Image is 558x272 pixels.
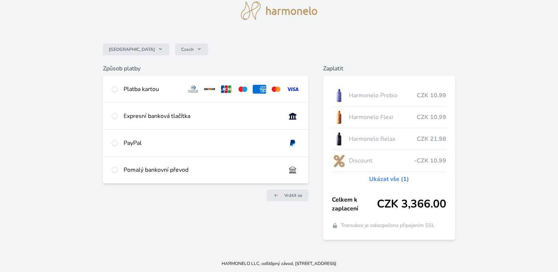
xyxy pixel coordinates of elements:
button: Czech [175,43,208,55]
span: CZK 10.99 [417,91,446,100]
span: -CZK 10.99 [414,156,446,165]
span: Harmonelo Flexi [349,113,417,122]
img: maestro.svg [236,85,250,94]
span: CZK 10.99 [417,113,446,122]
span: [GEOGRAPHIC_DATA] [109,46,155,52]
div: PayPal [124,139,280,147]
img: bankTransfer_IBAN.svg [286,165,299,174]
span: Celkem k zaplacení [332,195,377,213]
img: jcb.svg [219,85,233,94]
span: CZK 3,366.00 [377,198,446,211]
img: discount-lo.png [332,151,346,170]
img: CLEAN_PROBIO_se_stinem_x-lo.jpg [332,86,346,105]
span: CZK 21.98 [417,135,446,143]
span: Harmonelo Relax [349,135,417,143]
div: Expresní banková tlačítka [124,112,280,121]
img: logo.svg [241,1,318,20]
span: Discount [349,156,414,165]
h6: Způsob platby [103,64,308,73]
img: amex.svg [253,85,266,94]
div: Platba kartou [124,85,181,94]
img: onlineBanking_CZ.svg [286,112,299,121]
span: Vrátit se [284,192,302,198]
button: [GEOGRAPHIC_DATA] [103,43,169,55]
a: Ukázat vše (1) [369,175,409,184]
span: Transakce je zabezpečena připojením SSL [341,222,435,229]
img: CLEAN_RELAX_se_stinem_x-lo.jpg [332,130,346,148]
img: diners.svg [187,85,200,94]
img: discover.svg [203,85,216,94]
span: Harmonelo Probio [349,91,417,100]
a: Vrátit se [267,189,308,201]
div: Pomalý bankovní převod [124,165,280,174]
img: CLEAN_FLEXI_se_stinem_x-hi_(1)-lo.jpg [332,108,346,126]
img: mc.svg [269,85,283,94]
h6: Zaplatit [323,64,455,73]
img: paypal.svg [286,139,299,147]
img: visa.svg [286,85,299,94]
span: Czech [181,46,194,52]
